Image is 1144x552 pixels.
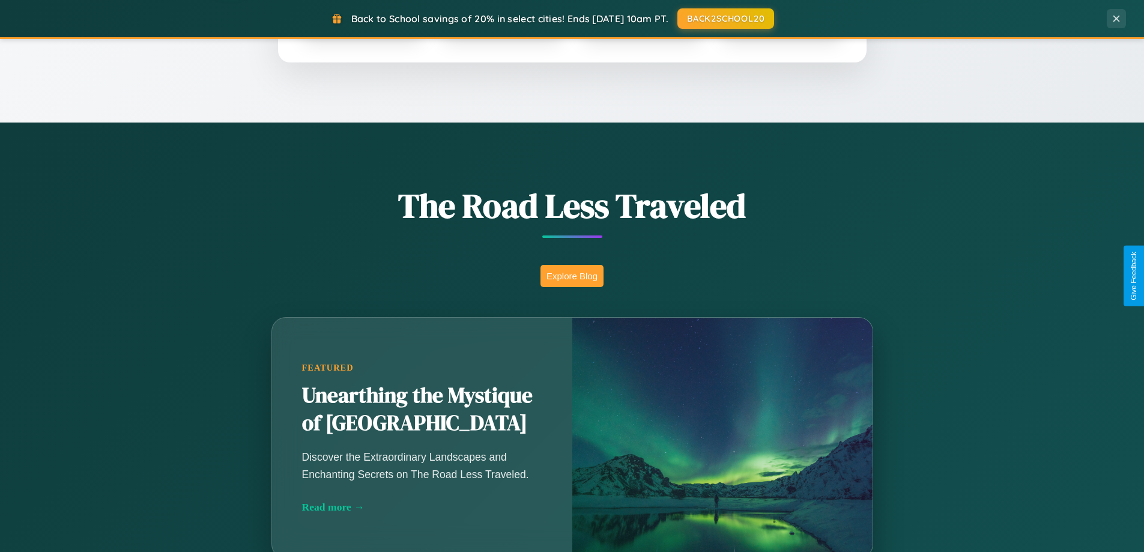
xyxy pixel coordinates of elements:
[1130,252,1138,300] div: Give Feedback
[302,363,542,373] div: Featured
[677,8,774,29] button: BACK2SCHOOL20
[302,382,542,437] h2: Unearthing the Mystique of [GEOGRAPHIC_DATA]
[212,183,933,229] h1: The Road Less Traveled
[351,13,668,25] span: Back to School savings of 20% in select cities! Ends [DATE] 10am PT.
[540,265,604,287] button: Explore Blog
[302,501,542,514] div: Read more →
[302,449,542,482] p: Discover the Extraordinary Landscapes and Enchanting Secrets on The Road Less Traveled.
